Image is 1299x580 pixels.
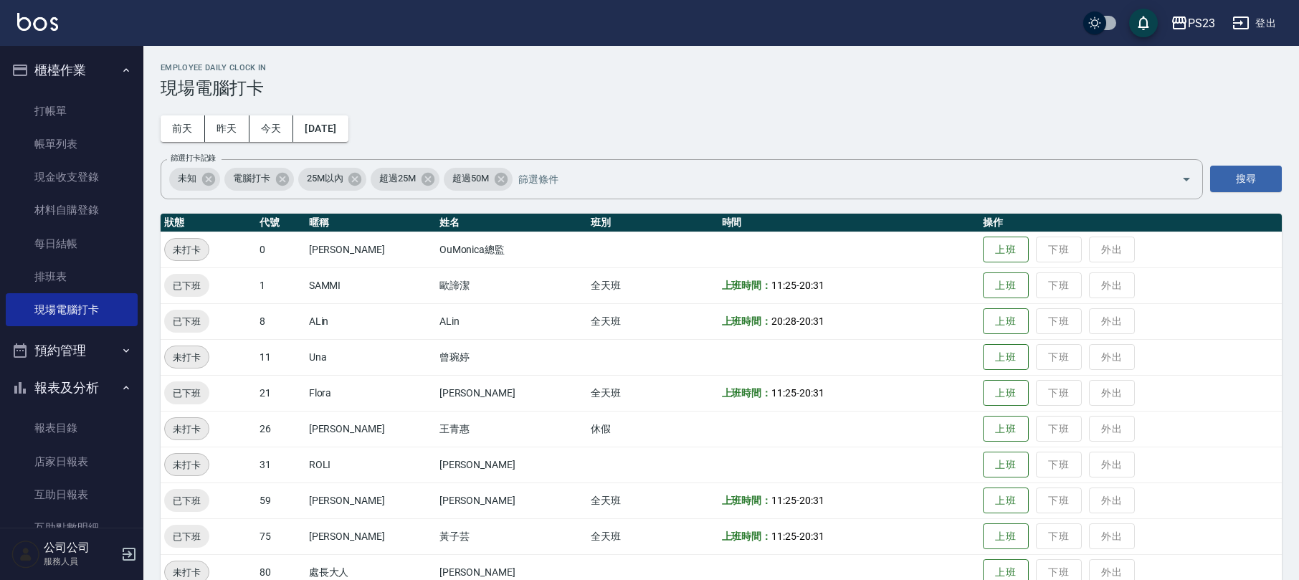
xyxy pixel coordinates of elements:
td: 59 [256,482,305,518]
button: 今天 [249,115,294,142]
td: 8 [256,303,305,339]
td: [PERSON_NAME] [436,482,588,518]
a: 帳單列表 [6,128,138,161]
h3: 現場電腦打卡 [161,78,1282,98]
a: 現金收支登錄 [6,161,138,194]
button: 上班 [983,380,1029,407]
h5: 公司公司 [44,541,117,555]
button: 上班 [983,416,1029,442]
td: [PERSON_NAME] [436,375,588,411]
td: 黃子芸 [436,518,588,554]
span: 未打卡 [165,422,209,437]
span: 已下班 [164,386,209,401]
span: 未打卡 [165,457,209,472]
span: 20:31 [799,280,824,291]
button: 上班 [983,308,1029,335]
button: 上班 [983,488,1029,514]
button: 上班 [983,237,1029,263]
b: 上班時間： [722,280,772,291]
b: 上班時間： [722,495,772,506]
td: Una [305,339,436,375]
div: 25M以內 [298,168,367,191]
th: 姓名 [436,214,588,232]
span: 超過50M [444,171,498,186]
td: SAMMI [305,267,436,303]
input: 篩選條件 [515,166,1156,191]
th: 班別 [587,214,718,232]
span: 已下班 [164,278,209,293]
div: 未知 [169,168,220,191]
td: [PERSON_NAME] [305,411,436,447]
b: 上班時間： [722,387,772,399]
button: Open [1175,168,1198,191]
button: [DATE] [293,115,348,142]
td: [PERSON_NAME] [305,482,436,518]
span: 已下班 [164,493,209,508]
span: 未打卡 [165,350,209,365]
button: 前天 [161,115,205,142]
button: PS23 [1165,9,1221,38]
div: 超過50M [444,168,513,191]
td: - [718,518,979,554]
div: PS23 [1188,14,1215,32]
td: 全天班 [587,375,718,411]
td: ALin [436,303,588,339]
a: 材料自購登錄 [6,194,138,227]
td: 31 [256,447,305,482]
span: 11:25 [771,531,796,542]
td: 王青惠 [436,411,588,447]
button: 搜尋 [1210,166,1282,192]
span: 11:25 [771,387,796,399]
button: 報表及分析 [6,369,138,407]
span: 未知 [169,171,205,186]
a: 現場電腦打卡 [6,293,138,326]
b: 上班時間： [722,315,772,327]
button: 昨天 [205,115,249,142]
td: 全天班 [587,267,718,303]
td: 全天班 [587,518,718,554]
a: 排班表 [6,260,138,293]
span: 已下班 [164,529,209,544]
td: 歐諦潔 [436,267,588,303]
td: - [718,267,979,303]
p: 服務人員 [44,555,117,568]
button: 上班 [983,272,1029,299]
td: ROLI [305,447,436,482]
span: 20:31 [799,531,824,542]
button: 上班 [983,523,1029,550]
td: 全天班 [587,303,718,339]
span: 25M以內 [298,171,352,186]
button: 登出 [1227,10,1282,37]
td: 全天班 [587,482,718,518]
a: 報表目錄 [6,412,138,444]
img: Person [11,540,40,569]
span: 未打卡 [165,565,209,580]
td: ALin [305,303,436,339]
h2: Employee Daily Clock In [161,63,1282,72]
td: OuMonica總監 [436,232,588,267]
td: 11 [256,339,305,375]
div: 電腦打卡 [224,168,294,191]
td: [PERSON_NAME] [436,447,588,482]
th: 代號 [256,214,305,232]
b: 上班時間： [722,531,772,542]
a: 店家日報表 [6,445,138,478]
td: 1 [256,267,305,303]
span: 11:25 [771,495,796,506]
span: 20:31 [799,387,824,399]
th: 暱稱 [305,214,436,232]
a: 互助點數明細 [6,511,138,544]
button: 上班 [983,344,1029,371]
label: 篩選打卡記錄 [171,153,216,163]
td: [PERSON_NAME] [305,518,436,554]
img: Logo [17,13,58,31]
th: 時間 [718,214,979,232]
td: 曾琬婷 [436,339,588,375]
td: Flora [305,375,436,411]
td: 0 [256,232,305,267]
a: 互助日報表 [6,478,138,511]
div: 超過25M [371,168,439,191]
a: 每日結帳 [6,227,138,260]
td: [PERSON_NAME] [305,232,436,267]
td: - [718,303,979,339]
